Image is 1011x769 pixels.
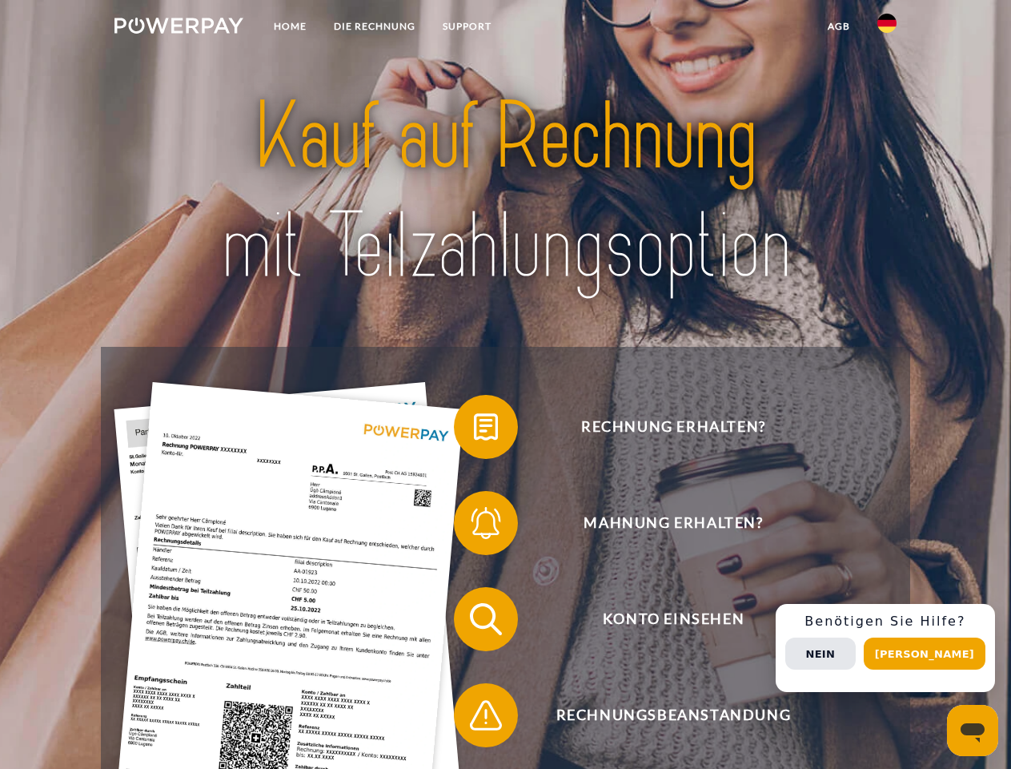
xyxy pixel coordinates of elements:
h3: Benötigen Sie Hilfe? [785,614,985,630]
button: Rechnungsbeanstandung [454,683,870,747]
a: DIE RECHNUNG [320,12,429,41]
span: Rechnungsbeanstandung [477,683,869,747]
a: SUPPORT [429,12,505,41]
img: title-powerpay_de.svg [153,77,858,307]
img: de [877,14,897,33]
button: Nein [785,638,856,670]
span: Rechnung erhalten? [477,395,869,459]
button: Rechnung erhalten? [454,395,870,459]
img: logo-powerpay-white.svg [114,18,243,34]
span: Konto einsehen [477,587,869,651]
iframe: Schaltfläche zum Öffnen des Messaging-Fensters [947,705,998,756]
div: Schnellhilfe [776,604,995,692]
button: Konto einsehen [454,587,870,651]
img: qb_bell.svg [466,503,506,543]
img: qb_warning.svg [466,695,506,735]
img: qb_search.svg [466,599,506,639]
button: Mahnung erhalten? [454,491,870,555]
button: [PERSON_NAME] [864,638,985,670]
a: Home [260,12,320,41]
span: Mahnung erhalten? [477,491,869,555]
img: qb_bill.svg [466,407,506,447]
a: agb [814,12,864,41]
